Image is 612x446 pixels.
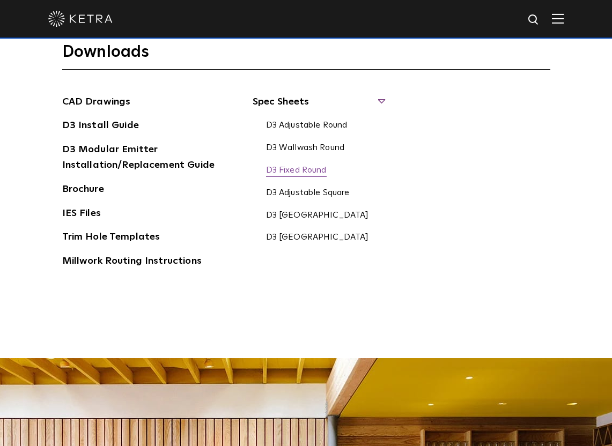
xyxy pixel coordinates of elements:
[62,182,104,199] a: Brochure
[62,206,101,223] a: IES Files
[527,13,541,27] img: search icon
[266,188,350,199] a: D3 Adjustable Square
[48,11,113,27] img: ketra-logo-2019-white
[266,232,369,244] a: D3 [GEOGRAPHIC_DATA]
[62,42,550,70] h3: Downloads
[266,210,369,222] a: D3 [GEOGRAPHIC_DATA]
[552,13,564,24] img: Hamburger%20Nav.svg
[266,120,348,132] a: D3 Adjustable Round
[266,143,345,154] a: D3 Wallwash Round
[62,118,139,135] a: D3 Install Guide
[62,229,160,247] a: Trim Hole Templates
[253,94,384,118] span: Spec Sheets
[62,142,223,175] a: D3 Modular Emitter Installation/Replacement Guide
[62,94,131,111] a: CAD Drawings
[62,254,202,271] a: Millwork Routing Instructions
[266,165,327,177] a: D3 Fixed Round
